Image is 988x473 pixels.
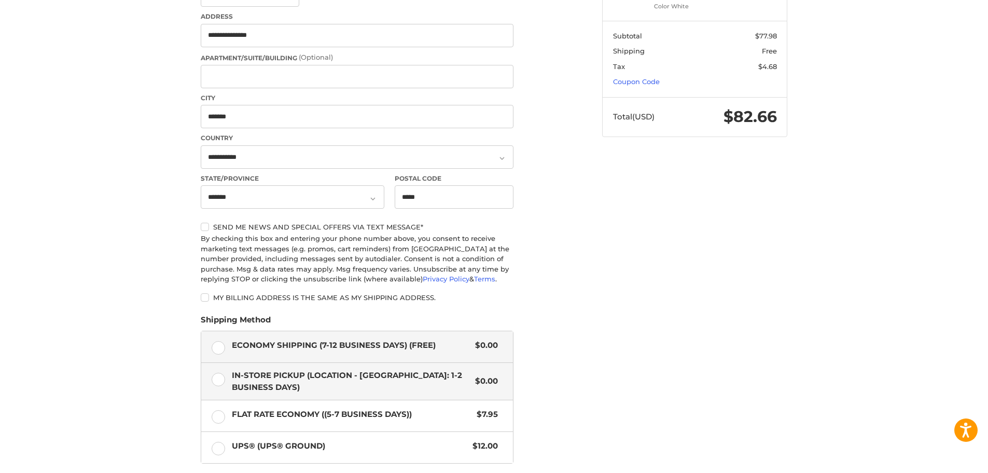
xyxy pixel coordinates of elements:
span: In-Store Pickup (Location - [GEOGRAPHIC_DATA]: 1-2 BUSINESS DAYS) [232,370,470,393]
a: Coupon Code [613,77,660,86]
span: Tax [613,62,625,71]
span: $12.00 [467,440,498,452]
span: Economy Shipping (7-12 Business Days) (Free) [232,340,470,352]
span: $4.68 [758,62,777,71]
span: Flat Rate Economy ((5-7 Business Days)) [232,409,472,421]
label: Address [201,12,513,21]
span: Shipping [613,47,645,55]
span: $0.00 [470,375,498,387]
legend: Shipping Method [201,314,271,331]
span: $77.98 [755,32,777,40]
div: By checking this box and entering your phone number above, you consent to receive marketing text ... [201,234,513,285]
label: Apartment/Suite/Building [201,52,513,63]
span: $82.66 [723,107,777,126]
span: Total (USD) [613,112,655,121]
span: UPS® (UPS® Ground) [232,440,468,452]
a: Terms [474,275,495,283]
label: Postal Code [395,174,514,183]
span: $7.95 [471,409,498,421]
label: My billing address is the same as my shipping address. [201,293,513,302]
li: Color White [654,2,733,11]
label: Send me news and special offers via text message* [201,223,513,231]
label: State/Province [201,174,384,183]
span: Free [762,47,777,55]
small: (Optional) [299,53,333,61]
span: $0.00 [470,340,498,352]
span: Subtotal [613,32,642,40]
label: Country [201,133,513,143]
a: Privacy Policy [423,275,469,283]
label: City [201,93,513,103]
